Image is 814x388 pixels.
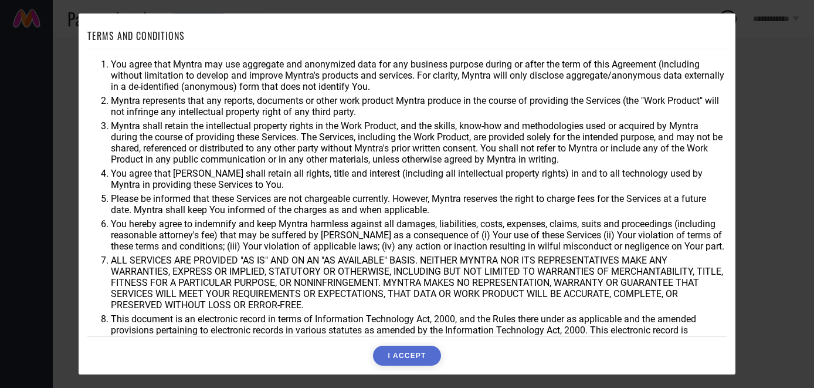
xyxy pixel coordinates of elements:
li: Myntra shall retain the intellectual property rights in the Work Product, and the skills, know-ho... [111,120,727,165]
button: I ACCEPT [373,346,440,366]
h1: TERMS AND CONDITIONS [87,29,185,43]
li: ALL SERVICES ARE PROVIDED "AS IS" AND ON AN "AS AVAILABLE" BASIS. NEITHER MYNTRA NOR ITS REPRESEN... [111,255,727,311]
li: Myntra represents that any reports, documents or other work product Myntra produce in the course ... [111,95,727,117]
li: You agree that Myntra may use aggregate and anonymized data for any business purpose during or af... [111,59,727,92]
li: Please be informed that these Services are not chargeable currently. However, Myntra reserves the... [111,193,727,215]
li: This document is an electronic record in terms of Information Technology Act, 2000, and the Rules... [111,313,727,347]
li: You hereby agree to indemnify and keep Myntra harmless against all damages, liabilities, costs, e... [111,218,727,252]
li: You agree that [PERSON_NAME] shall retain all rights, title and interest (including all intellect... [111,168,727,190]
